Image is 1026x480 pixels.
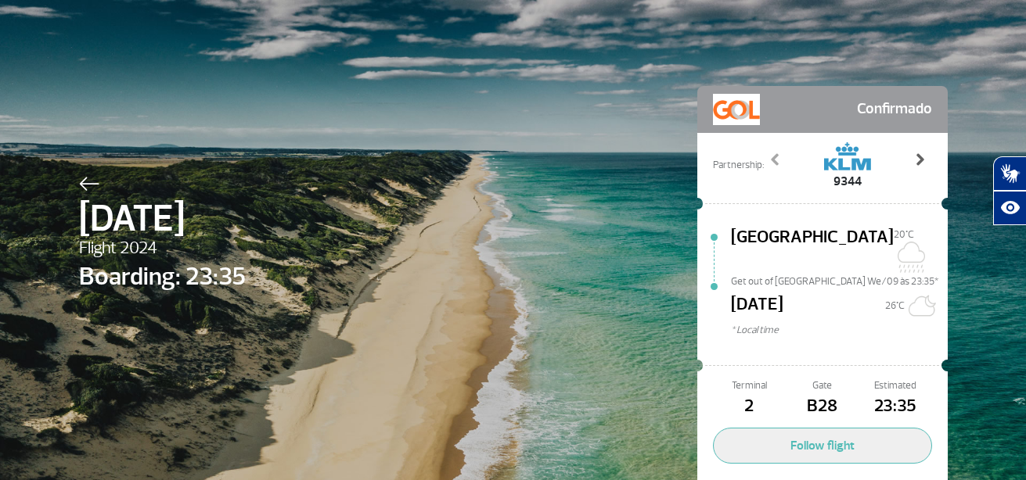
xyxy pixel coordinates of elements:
[993,191,1026,225] button: Abrir recursos assistivos.
[859,393,931,420] span: 23:35
[79,191,246,247] span: [DATE]
[993,156,1026,225] div: Plugin de acessibilidade da Hand Talk.
[79,235,246,262] span: Flight 2024
[713,428,932,464] button: Follow flight
[824,172,871,191] span: 9344
[713,158,764,173] span: Partnership:
[857,94,932,125] span: Confirmado
[79,258,246,296] span: Boarding: 23:35
[786,378,859,393] span: Gate
[731,224,894,274] span: [GEOGRAPHIC_DATA]
[731,292,783,323] span: [DATE]
[731,323,948,338] span: * Local time
[713,378,786,393] span: Terminal
[894,242,925,273] img: Nublado
[993,156,1026,191] button: Abrir tradutor de língua de sinais.
[713,393,786,420] span: 2
[786,393,859,420] span: B28
[885,299,905,312] span: 26°C
[859,378,931,393] span: Estimated
[731,274,948,285] span: Get out of [GEOGRAPHIC_DATA] We/09 às 23:35*
[905,290,936,321] img: Céu limpo
[894,228,914,241] span: 20°C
